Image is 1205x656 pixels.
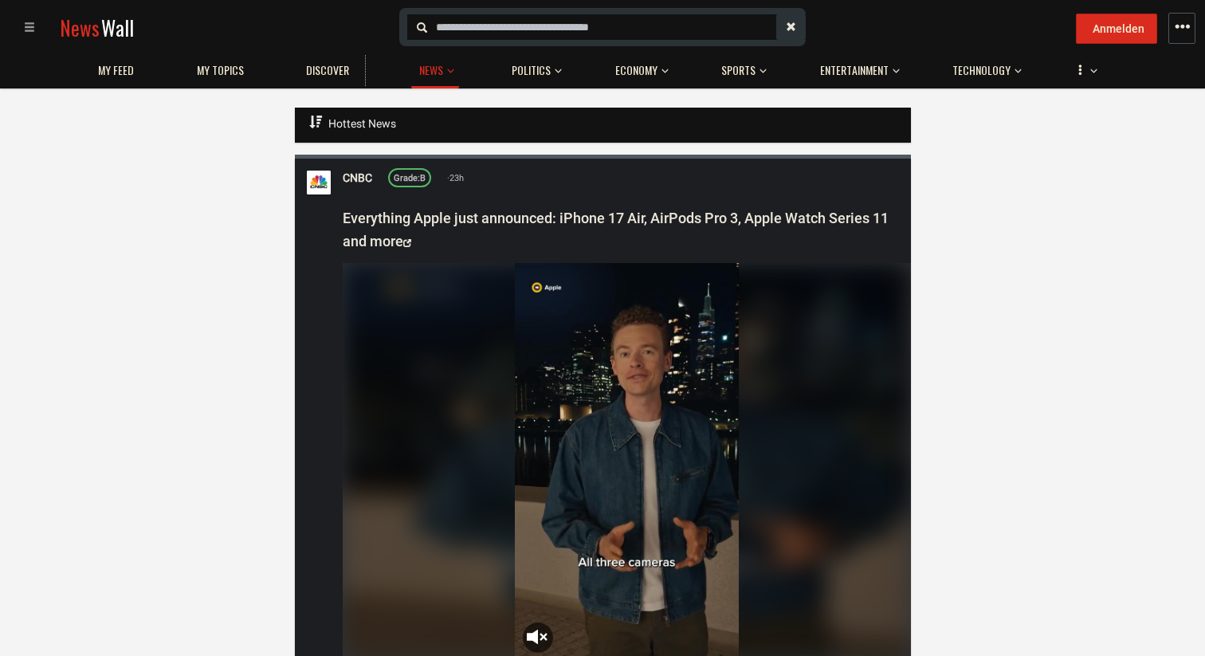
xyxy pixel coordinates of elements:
span: News [419,63,443,77]
button: Anmelden [1076,14,1157,44]
a: NewsWall [60,13,134,42]
span: 23h [447,171,464,186]
button: News [411,48,459,88]
button: Entertainment [812,48,900,86]
a: Sports [713,55,763,86]
button: Politics [504,48,562,86]
a: Entertainment [812,55,897,86]
span: Discover [306,63,349,77]
a: Grade:B [388,168,431,187]
span: Economy [615,63,657,77]
span: Sports [721,63,756,77]
a: News [411,55,451,86]
a: Everything Apple just announced: iPhone 17 Air, AirPods Pro 3, Apple Watch Series 11 and more [343,210,889,249]
img: Profile picture of CNBC [307,171,331,194]
a: Politics [504,55,559,86]
a: Technology [944,55,1019,86]
span: My Feed [98,63,134,77]
a: Economy [607,55,665,86]
span: Entertainment [820,63,889,77]
span: Politics [512,63,551,77]
span: News [60,13,100,42]
div: B [394,171,426,186]
span: Technology [952,63,1011,77]
button: Technology [944,48,1022,86]
span: Grade: [394,173,420,183]
span: My topics [197,63,244,77]
span: Anmelden [1093,22,1144,35]
button: Sports [713,48,767,86]
a: CNBC [343,169,372,187]
span: Wall [101,13,134,42]
a: Hottest News [307,108,398,140]
span: Hottest News [328,117,396,130]
button: Economy [607,48,669,86]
